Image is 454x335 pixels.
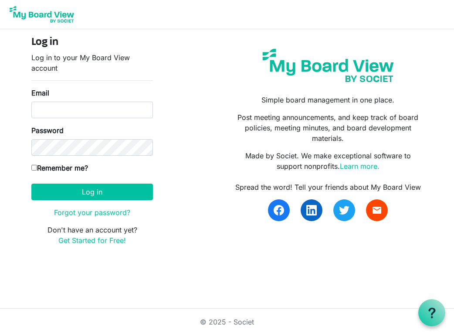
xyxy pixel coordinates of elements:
[340,162,379,171] a: Learn more.
[31,184,153,200] button: Log in
[31,163,88,173] label: Remember me?
[7,3,77,25] img: My Board View Logo
[31,52,153,73] p: Log in to your My Board View account
[31,165,37,171] input: Remember me?
[234,95,423,105] p: Simple board management in one place.
[257,43,399,88] img: my-board-view-societ.svg
[31,88,49,98] label: Email
[366,199,388,221] a: email
[306,205,317,215] img: linkedin.svg
[31,125,64,136] label: Password
[54,208,130,217] a: Forgot your password?
[234,112,423,144] p: Post meeting announcements, and keep track of board policies, meeting minutes, and board developm...
[234,182,423,192] div: Spread the word! Tell your friends about My Board View
[234,150,423,171] p: Made by Societ. We make exceptional software to support nonprofits.
[372,205,382,215] span: email
[31,36,153,49] h4: Log in
[274,205,284,215] img: facebook.svg
[200,318,254,326] a: © 2025 - Societ
[339,205,349,215] img: twitter.svg
[58,236,126,245] a: Get Started for Free!
[31,225,153,246] p: Don't have an account yet?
